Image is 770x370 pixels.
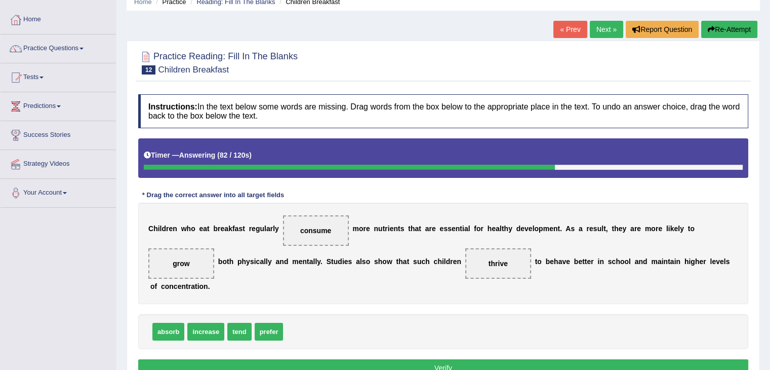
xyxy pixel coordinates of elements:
[188,282,191,290] b: r
[213,225,218,233] b: b
[1,6,116,31] a: Home
[678,225,680,233] b: l
[489,260,508,268] span: thrive
[207,225,210,233] b: t
[256,225,260,233] b: g
[169,225,173,233] b: e
[666,225,668,233] b: l
[204,282,208,290] b: n
[229,257,234,266] b: h
[415,225,419,233] b: a
[398,257,403,266] b: h
[284,257,289,266] b: d
[429,225,431,233] b: r
[550,257,554,266] b: e
[158,225,160,233] b: i
[452,225,456,233] b: e
[629,257,631,266] b: l
[266,257,268,266] b: l
[496,225,500,233] b: a
[450,257,453,266] b: r
[488,225,492,233] b: h
[413,257,417,266] b: s
[174,282,178,290] b: c
[138,94,748,128] h4: In the text below some words are missing. Drag words from the box below to the appropriate place ...
[382,257,387,266] b: o
[1,34,116,60] a: Practice Questions
[614,225,619,233] b: h
[283,215,349,246] span: Drop target
[465,248,531,279] span: Drop target
[720,257,724,266] b: e
[227,257,229,266] b: t
[474,225,476,233] b: f
[590,21,623,38] a: Next »
[676,257,680,266] b: n
[352,225,358,233] b: m
[520,225,524,233] b: e
[637,225,641,233] b: e
[630,225,634,233] b: a
[408,225,411,233] b: t
[603,225,606,233] b: t
[656,225,658,233] b: r
[218,225,220,233] b: r
[390,225,394,233] b: e
[260,225,264,233] b: u
[460,225,462,233] b: t
[235,225,239,233] b: a
[228,225,232,233] b: k
[624,257,629,266] b: o
[543,225,549,233] b: m
[663,257,668,266] b: n
[179,151,216,159] b: Answering
[701,21,757,38] button: Re-Attempt
[535,257,538,266] b: t
[500,225,502,233] b: l
[508,225,512,233] b: y
[549,225,553,233] b: e
[220,151,249,159] b: 82 / 120s
[432,225,436,233] b: e
[699,257,703,266] b: e
[1,150,116,175] a: Strategy Videos
[574,257,579,266] b: b
[374,257,378,266] b: s
[222,257,227,266] b: o
[144,152,252,159] h5: Timer —
[138,49,298,75] h2: Practice Reading: Fill In The Blanks
[587,257,591,266] b: e
[398,225,400,233] b: t
[302,257,307,266] b: n
[273,225,275,233] b: l
[254,257,256,266] b: i
[334,257,338,266] b: u
[433,257,437,266] b: c
[716,257,720,266] b: v
[688,225,691,233] b: t
[153,225,158,233] b: h
[456,225,460,233] b: n
[571,225,575,233] b: s
[181,225,187,233] b: w
[668,257,670,266] b: t
[425,257,430,266] b: h
[645,225,651,233] b: m
[516,225,521,233] b: d
[619,225,623,233] b: e
[360,257,362,266] b: l
[400,225,404,233] b: s
[533,225,535,233] b: l
[173,225,177,233] b: n
[558,257,562,266] b: a
[255,323,283,341] span: prefer
[695,257,700,266] b: h
[439,225,443,233] b: e
[396,257,399,266] b: t
[268,257,272,266] b: y
[601,225,603,233] b: l
[504,225,508,233] b: h
[579,225,583,233] b: a
[638,257,643,266] b: n
[275,257,279,266] b: a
